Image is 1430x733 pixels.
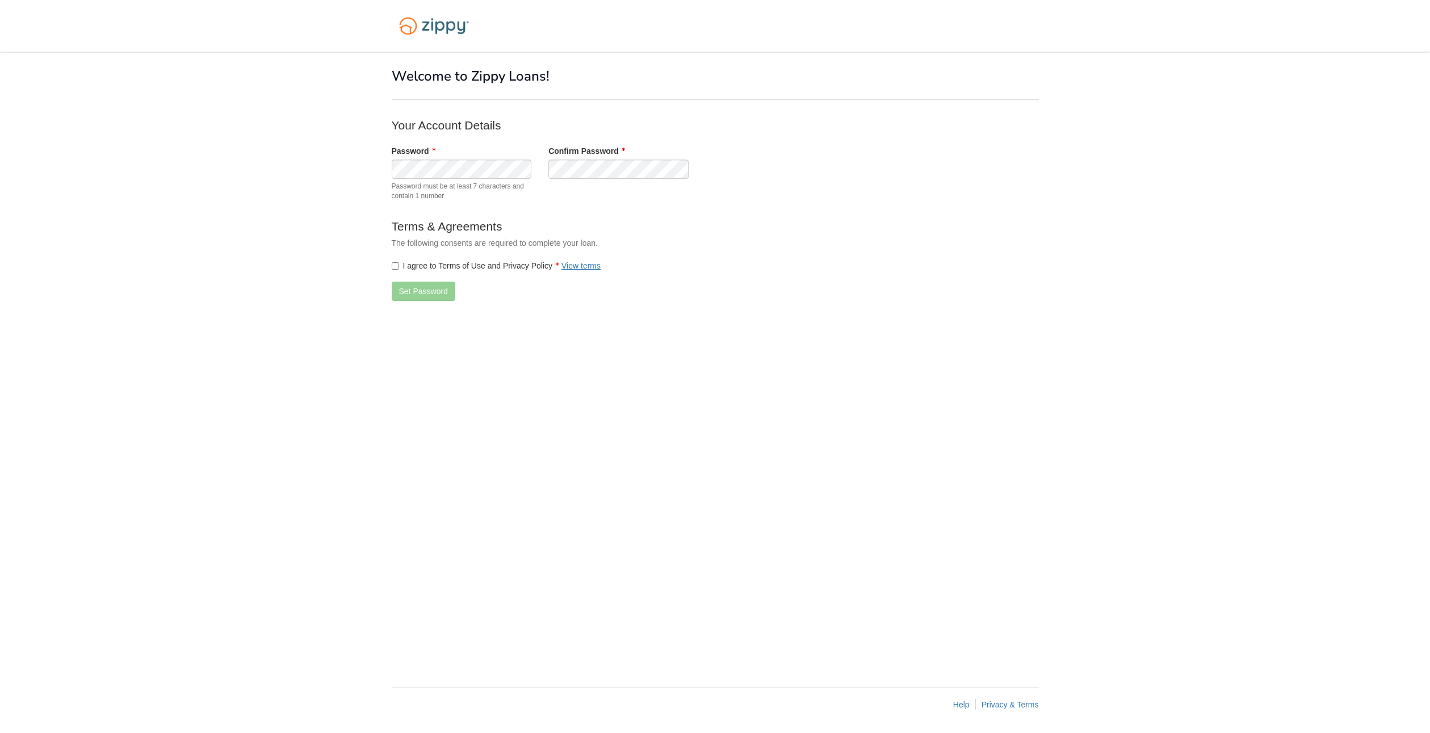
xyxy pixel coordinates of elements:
label: I agree to Terms of Use and Privacy Policy [392,260,601,271]
p: Your Account Details [392,117,846,133]
label: Password [392,145,435,157]
p: The following consents are required to complete your loan. [392,237,846,249]
a: Help [953,700,970,709]
label: Confirm Password [548,145,625,157]
input: Verify Password [548,160,689,179]
img: Logo [392,11,476,40]
input: I agree to Terms of Use and Privacy PolicyView terms [392,262,399,270]
a: View terms [561,261,601,270]
h1: Welcome to Zippy Loans! [392,69,1039,83]
a: Privacy & Terms [982,700,1039,709]
span: Password must be at least 7 characters and contain 1 number [392,182,532,201]
p: Terms & Agreements [392,218,846,234]
button: Set Password [392,282,455,301]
